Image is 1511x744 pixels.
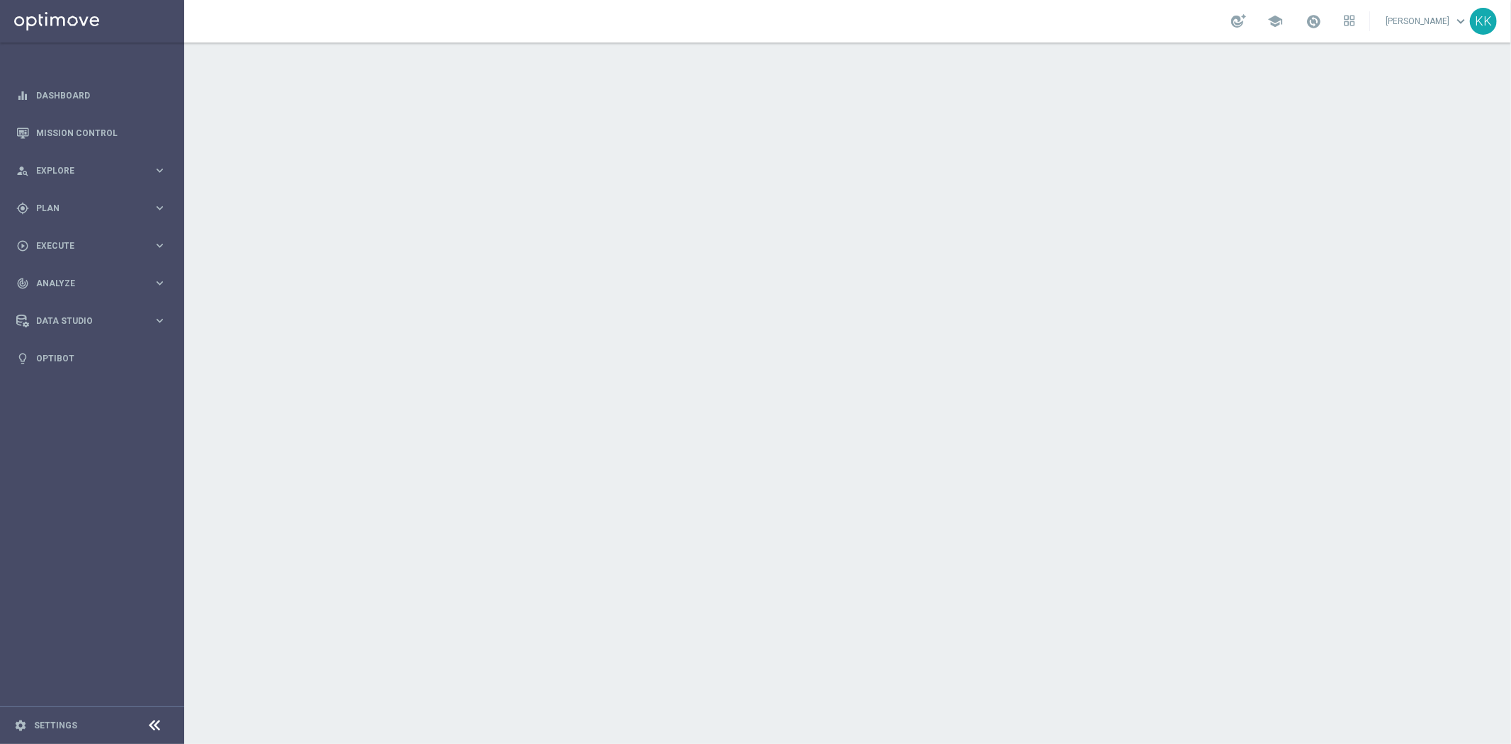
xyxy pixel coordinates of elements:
[16,114,166,152] div: Mission Control
[16,315,153,327] div: Data Studio
[16,353,167,364] button: lightbulb Optibot
[16,128,167,139] button: Mission Control
[36,167,153,175] span: Explore
[1470,8,1497,35] div: KK
[36,339,166,377] a: Optibot
[153,314,166,327] i: keyboard_arrow_right
[36,242,153,250] span: Execute
[16,89,29,102] i: equalizer
[153,164,166,177] i: keyboard_arrow_right
[16,277,29,290] i: track_changes
[36,77,166,114] a: Dashboard
[1384,11,1470,32] a: [PERSON_NAME]keyboard_arrow_down
[16,202,153,215] div: Plan
[36,114,166,152] a: Mission Control
[36,317,153,325] span: Data Studio
[34,721,77,730] a: Settings
[153,201,166,215] i: keyboard_arrow_right
[16,164,29,177] i: person_search
[16,203,167,214] button: gps_fixed Plan keyboard_arrow_right
[1267,13,1283,29] span: school
[36,279,153,288] span: Analyze
[16,277,153,290] div: Analyze
[36,204,153,213] span: Plan
[1453,13,1468,29] span: keyboard_arrow_down
[16,352,29,365] i: lightbulb
[16,315,167,327] button: Data Studio keyboard_arrow_right
[153,239,166,252] i: keyboard_arrow_right
[16,239,153,252] div: Execute
[16,164,153,177] div: Explore
[16,165,167,176] button: person_search Explore keyboard_arrow_right
[16,202,29,215] i: gps_fixed
[16,339,166,377] div: Optibot
[16,90,167,101] button: equalizer Dashboard
[14,719,27,732] i: settings
[16,278,167,289] button: track_changes Analyze keyboard_arrow_right
[153,276,166,290] i: keyboard_arrow_right
[16,240,167,252] button: play_circle_outline Execute keyboard_arrow_right
[16,77,166,114] div: Dashboard
[16,239,29,252] i: play_circle_outline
